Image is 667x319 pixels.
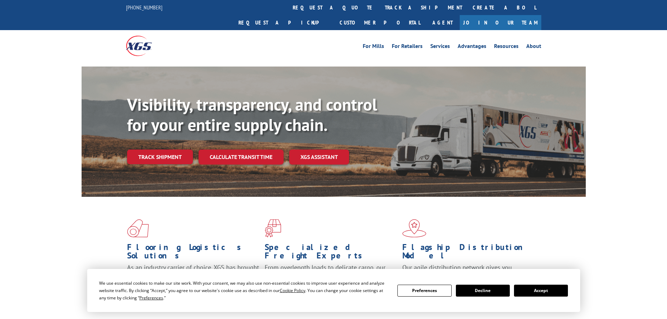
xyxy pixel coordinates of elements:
[392,43,423,51] a: For Retailers
[127,93,377,136] b: Visibility, transparency, and control for your entire supply chain.
[526,43,541,51] a: About
[233,15,334,30] a: Request a pickup
[397,285,451,297] button: Preferences
[494,43,519,51] a: Resources
[514,285,568,297] button: Accept
[280,287,305,293] span: Cookie Policy
[402,219,426,237] img: xgs-icon-flagship-distribution-model-red
[402,263,531,280] span: Our agile distribution network gives you nationwide inventory management on demand.
[425,15,460,30] a: Agent
[456,285,510,297] button: Decline
[127,150,193,164] a: Track shipment
[265,219,281,237] img: xgs-icon-focused-on-flooring-red
[99,279,389,301] div: We use essential cookies to make our site work. With your consent, we may also use non-essential ...
[265,263,397,294] p: From overlength loads to delicate cargo, our experienced staff knows the best way to move your fr...
[363,43,384,51] a: For Mills
[430,43,450,51] a: Services
[402,243,535,263] h1: Flagship Distribution Model
[139,295,163,301] span: Preferences
[289,150,349,165] a: XGS ASSISTANT
[127,243,259,263] h1: Flooring Logistics Solutions
[126,4,162,11] a: [PHONE_NUMBER]
[199,150,284,165] a: Calculate transit time
[460,15,541,30] a: Join Our Team
[265,243,397,263] h1: Specialized Freight Experts
[334,15,425,30] a: Customer Portal
[458,43,486,51] a: Advantages
[127,219,149,237] img: xgs-icon-total-supply-chain-intelligence-red
[127,263,259,288] span: As an industry carrier of choice, XGS has brought innovation and dedication to flooring logistics...
[87,269,580,312] div: Cookie Consent Prompt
